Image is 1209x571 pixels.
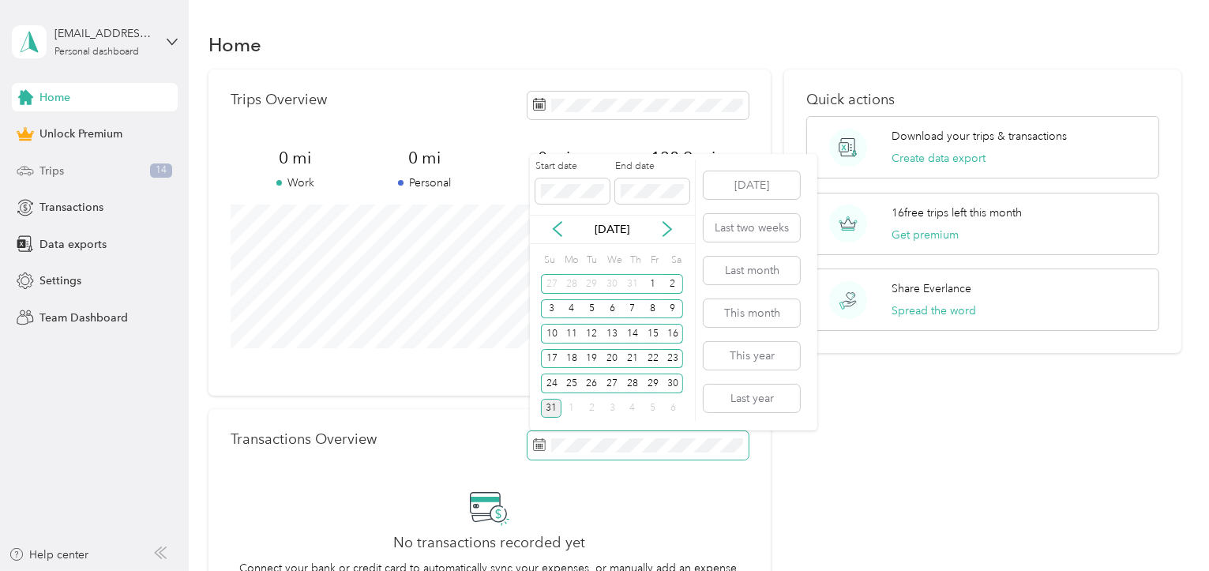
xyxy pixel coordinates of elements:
div: 23 [663,349,684,369]
p: Trips Overview [231,92,327,108]
button: Last month [704,257,800,284]
div: 4 [622,399,643,419]
div: Fr [648,250,663,272]
div: 9 [663,299,684,319]
div: 30 [663,374,684,393]
div: 27 [541,274,561,294]
p: 16 free trips left this month [892,205,1023,221]
div: 14 [622,324,643,344]
button: This year [704,342,800,370]
div: 15 [643,324,663,344]
span: Unlock Premium [39,126,122,142]
span: Home [39,89,70,106]
div: 29 [643,374,663,393]
div: 13 [602,324,622,344]
div: Sa [668,250,683,272]
div: 28 [561,274,582,294]
div: 22 [643,349,663,369]
div: 20 [602,349,622,369]
p: Work [231,175,360,191]
span: 0 mi [360,147,490,169]
div: 21 [622,349,643,369]
div: 17 [541,349,561,369]
span: 0 mi [231,147,360,169]
button: [DATE] [704,171,800,199]
label: End date [615,160,689,174]
div: We [604,250,622,272]
div: Tu [584,250,599,272]
div: 3 [541,299,561,319]
div: 24 [541,374,561,393]
p: Share Everlance [892,280,972,297]
div: 19 [582,349,603,369]
div: 18 [561,349,582,369]
div: Mo [561,250,579,272]
div: 1 [643,274,663,294]
iframe: Everlance-gr Chat Button Frame [1121,483,1209,571]
h1: Home [208,36,261,53]
div: 7 [622,299,643,319]
div: 2 [663,274,684,294]
div: 31 [541,399,561,419]
p: Quick actions [806,92,1159,108]
div: 27 [602,374,622,393]
div: 29 [582,274,603,294]
button: Help center [9,547,89,563]
span: Data exports [39,236,107,253]
span: Team Dashboard [39,310,128,326]
div: 11 [561,324,582,344]
div: 26 [582,374,603,393]
span: Settings [39,272,81,289]
div: 12 [582,324,603,344]
div: 31 [622,274,643,294]
button: Get premium [892,227,959,243]
div: 4 [561,299,582,319]
button: Spread the word [892,302,977,319]
div: 6 [663,399,684,419]
h2: No transactions recorded yet [393,535,585,551]
div: 25 [561,374,582,393]
div: 2 [582,399,603,419]
button: Last two weeks [704,214,800,242]
div: 8 [643,299,663,319]
p: Personal [360,175,490,191]
p: [DATE] [579,221,645,238]
div: 3 [602,399,622,419]
div: [EMAIL_ADDRESS][DOMAIN_NAME] [54,25,153,42]
span: 14 [150,163,172,178]
button: Last year [704,385,800,412]
span: 0 mi [490,147,619,169]
div: 16 [663,324,684,344]
div: 30 [602,274,622,294]
button: Create data export [892,150,986,167]
div: 1 [561,399,582,419]
div: 28 [622,374,643,393]
div: Th [628,250,643,272]
div: 6 [602,299,622,319]
div: 5 [582,299,603,319]
div: Su [541,250,556,272]
span: Trips [39,163,64,179]
span: 138.9 mi [619,147,749,169]
span: Transactions [39,199,103,216]
div: Personal dashboard [54,47,139,57]
p: Other [490,175,619,191]
p: Download your trips & transactions [892,128,1068,145]
div: 5 [643,399,663,419]
p: Transactions Overview [231,431,377,448]
button: This month [704,299,800,327]
label: Start date [535,160,610,174]
div: 10 [541,324,561,344]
